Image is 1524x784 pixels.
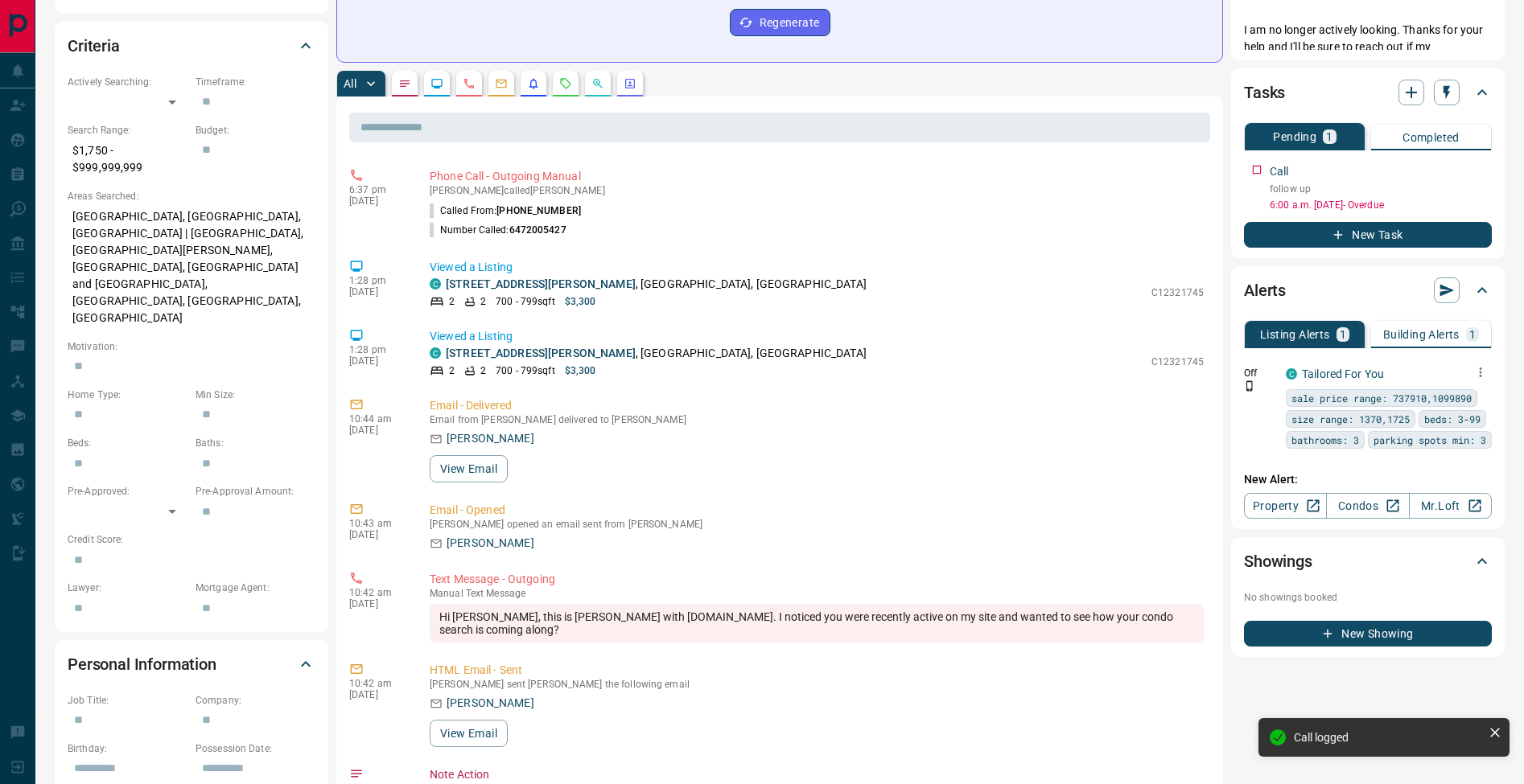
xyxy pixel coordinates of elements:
[1244,542,1492,581] div: Showings
[196,741,315,756] p: Possession Date:
[559,77,572,90] svg: Requests
[68,27,315,65] div: Criteria
[1260,329,1330,340] p: Listing Alerts
[349,529,406,540] p: [DATE]
[430,662,1204,679] p: HTML Email - Sent
[1273,131,1316,142] p: Pending
[68,33,120,59] h2: Criteria
[1340,329,1346,340] p: 1
[1151,285,1204,300] p: C12321745
[1402,132,1460,143] p: Completed
[349,355,406,367] p: [DATE]
[446,345,867,362] p: , [GEOGRAPHIC_DATA], [GEOGRAPHIC_DATA]
[68,651,216,677] h2: Personal Information
[463,77,476,90] svg: Calls
[1244,380,1255,392] svg: Push Notification Only
[196,693,315,708] p: Company:
[1244,590,1492,605] p: No showings booked
[1244,271,1492,310] div: Alerts
[624,77,636,90] svg: Agent Actions
[1270,163,1289,180] p: Call
[349,195,406,207] p: [DATE]
[1294,731,1482,744] div: Call logged
[196,123,315,138] p: Budget:
[730,9,830,36] button: Regenerate
[1244,222,1492,248] button: New Task
[68,339,315,354] p: Motivation:
[68,75,187,89] p: Actively Searching:
[349,678,406,689] p: 10:42 am
[1374,432,1486,448] span: parking spots min: 3
[1469,329,1476,340] p: 1
[509,224,566,236] span: 6472005427
[1270,198,1492,212] p: 6:00 a.m. [DATE] - Overdue
[449,294,455,309] p: 2
[496,205,581,216] span: [PHONE_NUMBER]
[430,588,463,599] span: manual
[1244,73,1492,112] div: Tasks
[1244,621,1492,646] button: New Showing
[430,414,1204,425] p: Email from [PERSON_NAME] delivered to [PERSON_NAME]
[68,581,187,595] p: Lawyer:
[68,138,187,181] p: $1,750 - $999,999,999
[495,77,508,90] svg: Emails
[1326,493,1409,519] a: Condos
[447,535,534,552] p: [PERSON_NAME]
[349,598,406,610] p: [DATE]
[430,588,1204,599] p: Text Message
[430,766,1204,783] p: Note Action
[1286,368,1297,380] div: condos.ca
[430,397,1204,414] p: Email - Delivered
[1244,366,1276,380] p: Off
[1291,432,1359,448] span: bathrooms: 3
[349,689,406,700] p: [DATE]
[349,344,406,355] p: 1:28 pm
[1151,355,1204,369] p: C12321745
[196,75,315,89] p: Timeframe:
[527,77,540,90] svg: Listing Alerts
[430,278,441,289] div: condos.ca
[349,587,406,598] p: 10:42 am
[1244,493,1327,519] a: Property
[430,604,1204,642] div: Hi [PERSON_NAME], this is [PERSON_NAME] with [DOMAIN_NAME]. I noticed you were recently active on...
[68,203,315,331] p: [GEOGRAPHIC_DATA], [GEOGRAPHIC_DATA], [GEOGRAPHIC_DATA] | [GEOGRAPHIC_DATA], [GEOGRAPHIC_DATA][PE...
[430,720,508,747] button: View Email
[196,484,315,499] p: Pre-Approval Amount:
[1291,411,1410,427] span: size range: 1370,1725
[430,259,1204,276] p: Viewed a Listing
[68,484,187,499] p: Pre-Approved:
[349,425,406,436] p: [DATE]
[196,388,315,402] p: Min Size:
[68,645,315,683] div: Personal Information
[344,78,356,89] p: All
[430,77,443,90] svg: Lead Browsing Activity
[68,532,315,547] p: Credit Score:
[430,347,441,359] div: condos.ca
[447,695,534,712] p: [PERSON_NAME]
[446,347,636,359] a: [STREET_ADDRESS][PERSON_NAME]
[447,430,534,447] p: [PERSON_NAME]
[496,363,554,378] p: 700 - 799 sqft
[68,741,187,756] p: Birthday:
[349,275,406,286] p: 1:28 pm
[349,184,406,195] p: 6:37 pm
[430,679,1204,690] p: [PERSON_NAME] sent [PERSON_NAME] the following email
[430,328,1204,345] p: Viewed a Listing
[196,581,315,595] p: Mortgage Agent:
[1244,471,1492,488] p: New Alert:
[430,571,1204,588] p: Text Message - Outgoing
[480,294,486,309] p: 2
[1244,277,1286,303] h2: Alerts
[1424,411,1481,427] span: beds: 3-99
[196,436,315,450] p: Baths:
[1270,182,1492,196] p: follow up
[430,185,1204,196] p: [PERSON_NAME] called [PERSON_NAME]
[349,286,406,298] p: [DATE]
[1409,493,1492,519] a: Mr.Loft
[1244,80,1285,105] h2: Tasks
[480,363,486,378] p: 2
[446,276,867,293] p: , [GEOGRAPHIC_DATA], [GEOGRAPHIC_DATA]
[496,294,554,309] p: 700 - 799 sqft
[430,455,508,482] button: View Email
[68,189,315,203] p: Areas Searched:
